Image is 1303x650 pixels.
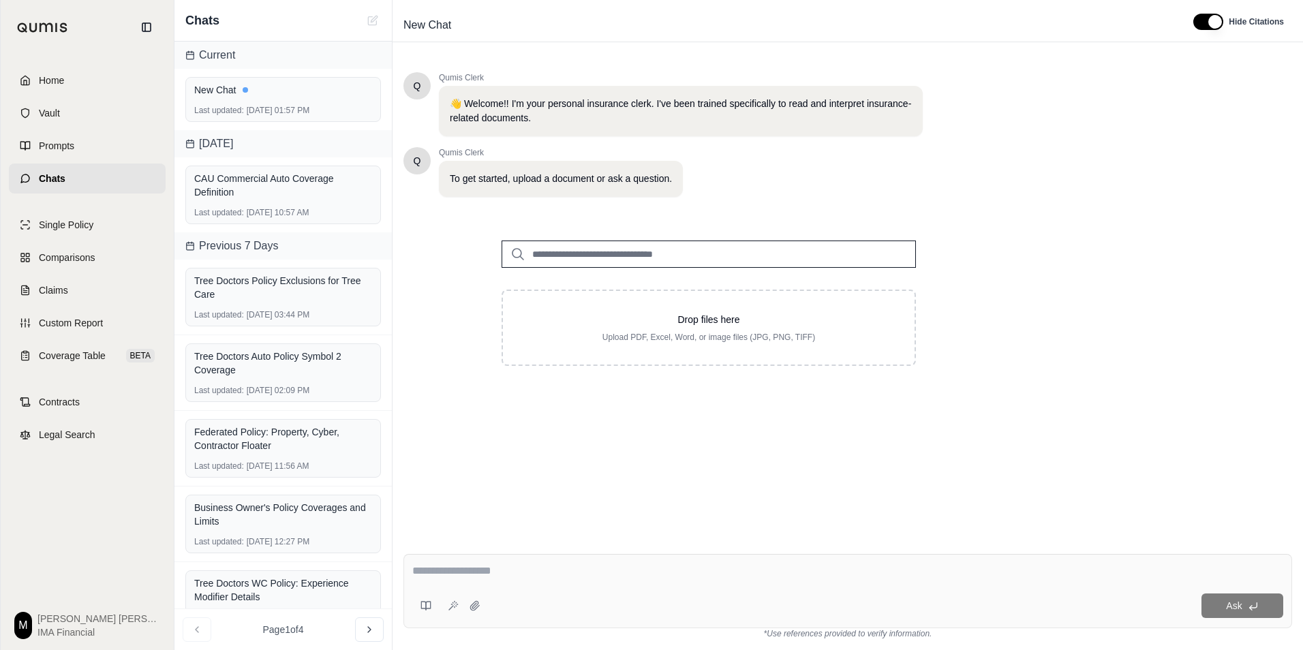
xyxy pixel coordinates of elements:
a: Claims [9,275,166,305]
span: [PERSON_NAME] [PERSON_NAME] [37,612,160,625]
div: New Chat [194,83,372,97]
span: New Chat [398,14,457,36]
div: Edit Title [398,14,1177,36]
a: Single Policy [9,210,166,240]
div: Federated Policy: Property, Cyber, Contractor Floater [194,425,372,452]
div: [DATE] 03:44 PM [194,309,372,320]
span: IMA Financial [37,625,160,639]
div: Tree Doctors Auto Policy Symbol 2 Coverage [194,350,372,377]
p: Drop files here [525,313,893,326]
span: Chats [39,172,65,185]
div: [DATE] 12:27 PM [194,536,372,547]
div: [DATE] 01:57 PM [194,105,372,116]
span: Home [39,74,64,87]
span: BETA [126,349,155,362]
div: CAU Commercial Auto Coverage Definition [194,172,372,199]
div: [DATE] 10:57 AM [194,207,372,218]
a: Prompts [9,131,166,161]
div: *Use references provided to verify information. [403,628,1292,639]
span: Last updated: [194,207,244,218]
div: Previous 7 Days [174,232,392,260]
span: Comparisons [39,251,95,264]
div: Current [174,42,392,69]
span: Ask [1226,600,1242,611]
button: Collapse sidebar [136,16,157,38]
div: M [14,612,32,639]
div: [DATE] [174,130,392,157]
button: Ask [1201,593,1283,618]
div: Business Owner's Policy Coverages and Limits [194,501,372,528]
span: Qumis Clerk [439,147,683,158]
span: Hello [414,154,421,168]
span: Page 1 of 4 [263,623,304,636]
p: Upload PDF, Excel, Word, or image files (JPG, PNG, TIFF) [525,332,893,343]
button: New Chat [365,12,381,29]
span: Vault [39,106,60,120]
span: Single Policy [39,218,93,232]
span: Last updated: [194,536,244,547]
div: [DATE] 11:56 AM [194,461,372,471]
span: Chats [185,11,219,30]
p: To get started, upload a document or ask a question. [450,172,672,186]
span: Last updated: [194,461,244,471]
a: Legal Search [9,420,166,450]
a: Chats [9,164,166,194]
span: Last updated: [194,105,244,116]
a: Contracts [9,387,166,417]
a: Coverage TableBETA [9,341,166,371]
p: 👋 Welcome!! I'm your personal insurance clerk. I've been trained specifically to read and interpr... [450,97,912,125]
div: Tree Doctors Policy Exclusions for Tree Care [194,274,372,301]
a: Home [9,65,166,95]
a: Custom Report [9,308,166,338]
div: [DATE] 02:09 PM [194,385,372,396]
span: Custom Report [39,316,103,330]
span: Legal Search [39,428,95,442]
span: Hide Citations [1229,16,1284,27]
img: Qumis Logo [17,22,68,33]
a: Comparisons [9,243,166,273]
span: Last updated: [194,309,244,320]
span: Qumis Clerk [439,72,923,83]
div: Tree Doctors WC Policy: Experience Modifier Details [194,576,372,604]
span: Last updated: [194,385,244,396]
span: Coverage Table [39,349,106,362]
span: Claims [39,283,68,297]
span: Prompts [39,139,74,153]
span: Contracts [39,395,80,409]
span: Hello [414,79,421,93]
a: Vault [9,98,166,128]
